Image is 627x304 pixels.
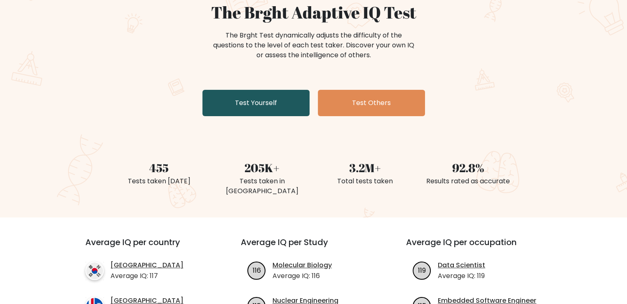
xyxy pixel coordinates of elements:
text: 116 [253,265,261,275]
p: Average IQ: 116 [272,271,332,281]
p: Average IQ: 117 [110,271,183,281]
div: Results rated as accurate [422,176,515,186]
a: Test Yourself [202,90,310,116]
div: The Brght Test dynamically adjusts the difficulty of the questions to the level of each test take... [211,30,417,60]
h1: The Brght Adaptive IQ Test [113,2,515,22]
div: 3.2M+ [319,159,412,176]
div: Tests taken in [GEOGRAPHIC_DATA] [216,176,309,196]
a: Test Others [318,90,425,116]
div: 205K+ [216,159,309,176]
h3: Average IQ per occupation [406,237,552,257]
div: Total tests taken [319,176,412,186]
div: 455 [113,159,206,176]
p: Average IQ: 119 [438,271,485,281]
h3: Average IQ per Study [241,237,386,257]
div: Tests taken [DATE] [113,176,206,186]
a: Data Scientist [438,260,485,270]
a: Molecular Biology [272,260,332,270]
img: country [85,262,104,280]
h3: Average IQ per country [85,237,211,257]
text: 119 [418,265,426,275]
a: [GEOGRAPHIC_DATA] [110,260,183,270]
div: 92.8% [422,159,515,176]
